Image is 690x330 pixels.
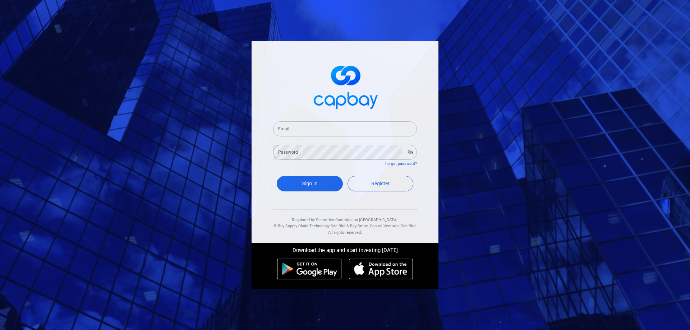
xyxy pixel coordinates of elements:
div: Download the app and start investing [DATE] [246,243,444,255]
a: Register [348,176,414,191]
button: Sign In [277,176,343,191]
img: ios [349,259,413,279]
img: android [277,259,342,279]
div: Regulated by Securities Commission [GEOGRAPHIC_DATA]. & All rights reserved. [273,210,417,236]
img: logo [309,59,381,113]
span: © Bay Supply Chain Technology Sdn Bhd [273,224,345,228]
a: Forgot password? [385,161,417,166]
span: Register [371,181,390,186]
span: Bay Smart Capital Ventures Sdn Bhd. [350,224,417,228]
